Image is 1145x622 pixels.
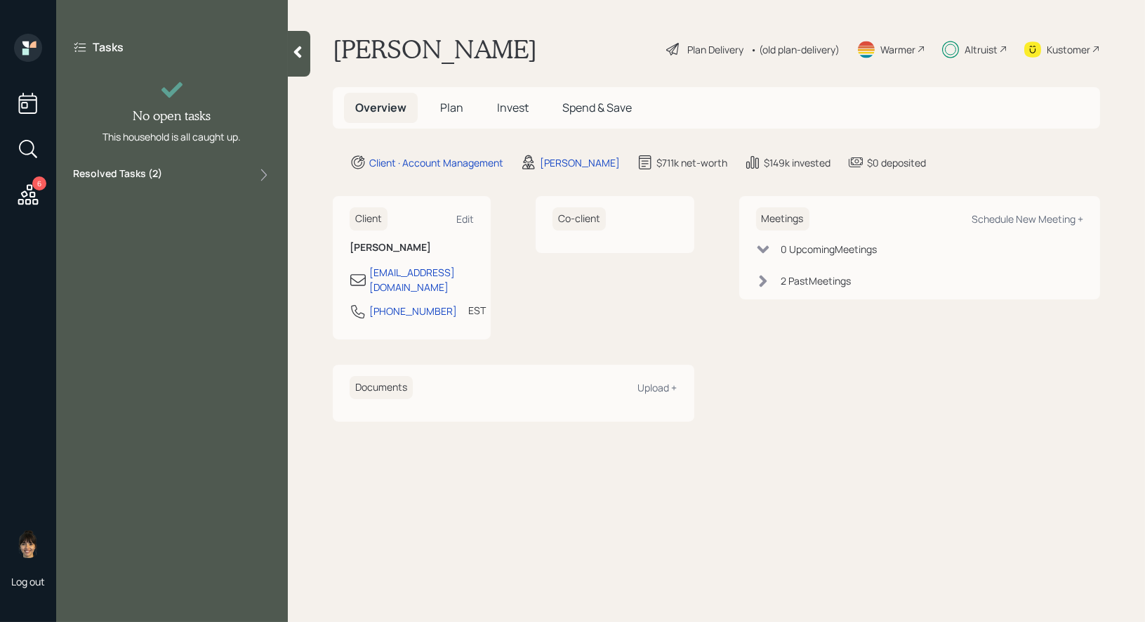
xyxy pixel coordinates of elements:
[880,42,915,57] div: Warmer
[333,34,537,65] h1: [PERSON_NAME]
[103,129,241,144] div: This household is all caught up.
[73,167,162,183] label: Resolved Tasks ( 2 )
[756,207,809,231] h6: Meetings
[11,575,45,588] div: Log out
[965,42,998,57] div: Altruist
[540,155,620,170] div: [PERSON_NAME]
[562,100,632,115] span: Spend & Save
[750,42,840,57] div: • (old plan-delivery)
[93,39,124,55] label: Tasks
[133,108,211,124] h4: No open tasks
[1047,42,1090,57] div: Kustomer
[369,304,457,318] div: [PHONE_NUMBER]
[350,376,413,399] h6: Documents
[781,242,878,257] div: 0 Upcoming Meeting s
[552,207,606,231] h6: Co-client
[687,42,743,57] div: Plan Delivery
[764,155,830,170] div: $149k invested
[14,530,42,558] img: treva-nostdahl-headshot.png
[638,381,677,394] div: Upload +
[972,212,1083,226] div: Schedule New Meeting +
[867,155,926,170] div: $0 deposited
[497,100,529,115] span: Invest
[456,212,474,226] div: Edit
[369,155,503,170] div: Client · Account Management
[350,242,474,254] h6: [PERSON_NAME]
[781,273,852,288] div: 2 Past Meeting s
[440,100,463,115] span: Plan
[355,100,406,115] span: Overview
[656,155,727,170] div: $711k net-worth
[369,265,474,294] div: [EMAIL_ADDRESS][DOMAIN_NAME]
[468,303,486,318] div: EST
[350,207,388,231] h6: Client
[32,176,46,190] div: 6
